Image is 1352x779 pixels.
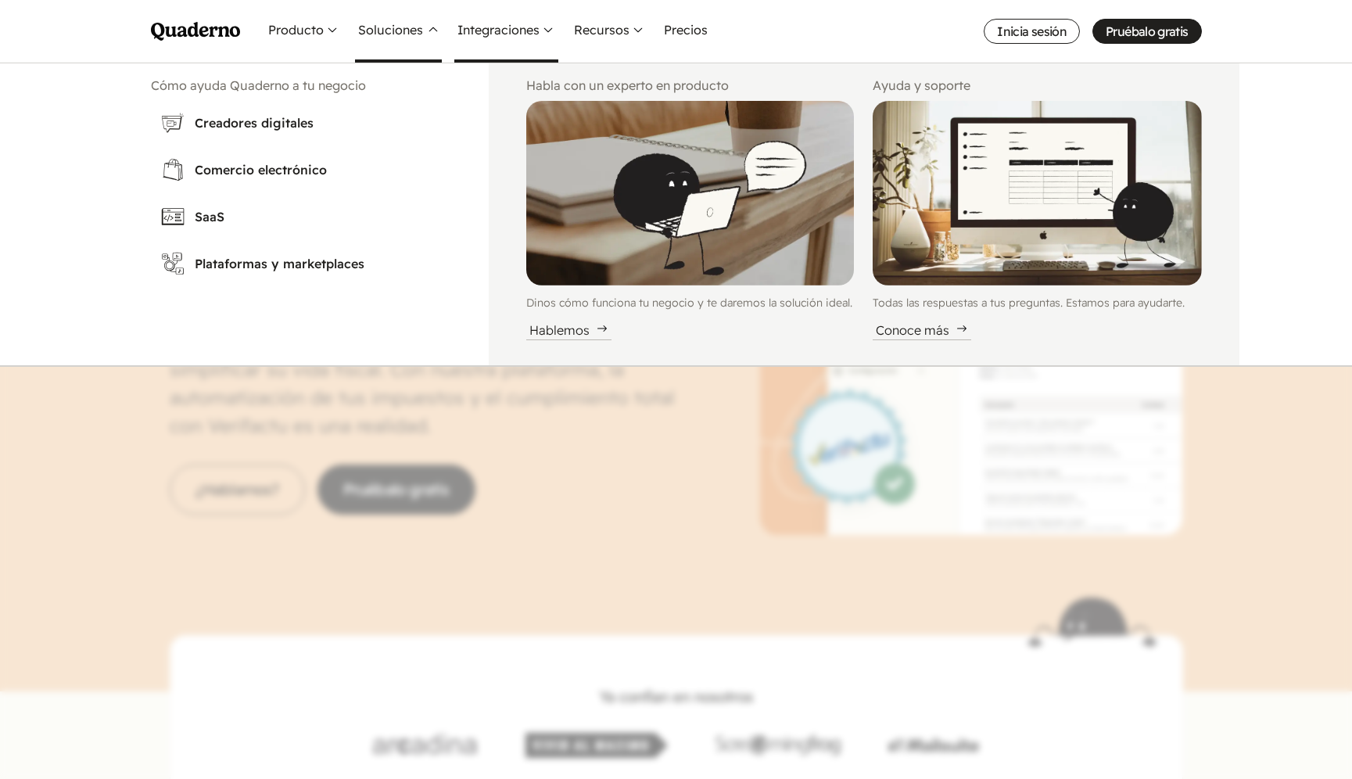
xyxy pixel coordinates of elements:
[873,101,1201,285] img: Illustration of Qoodle displaying an interface on a computer
[526,101,855,340] a: Illustration of Qoodle reading from a laptopDinos cómo funciona tu negocio y te daremos la soluci...
[151,76,451,95] h2: Cómo ayuda Quaderno a tu negocio
[873,295,1201,311] p: Todas las respuestas a tus preguntas. Estamos para ayudarte.
[526,76,855,95] h2: Habla con un experto en producto
[526,101,855,285] img: Illustration of Qoodle reading from a laptop
[873,101,1201,340] a: Illustration of Qoodle displaying an interface on a computerTodas las respuestas a tus preguntas....
[873,76,1201,95] h2: Ayuda y soporte
[526,295,855,311] p: Dinos cómo funciona tu negocio y te daremos la solución ideal.
[151,242,451,285] a: Plataformas y marketplaces
[984,19,1080,44] a: Inicia sesión
[151,148,451,192] a: Comercio electrónico
[1092,19,1201,44] a: Pruébalo gratis
[151,101,451,145] a: Creadores digitales
[873,321,971,340] div: Conoce más
[195,209,224,224] abbr: Software as a Service
[151,195,451,239] a: SaaS
[195,160,442,179] h3: Comercio electrónico
[195,254,442,273] h3: Plataformas y marketplaces
[526,321,611,340] div: Hablemos
[195,113,442,132] h3: Creadores digitales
